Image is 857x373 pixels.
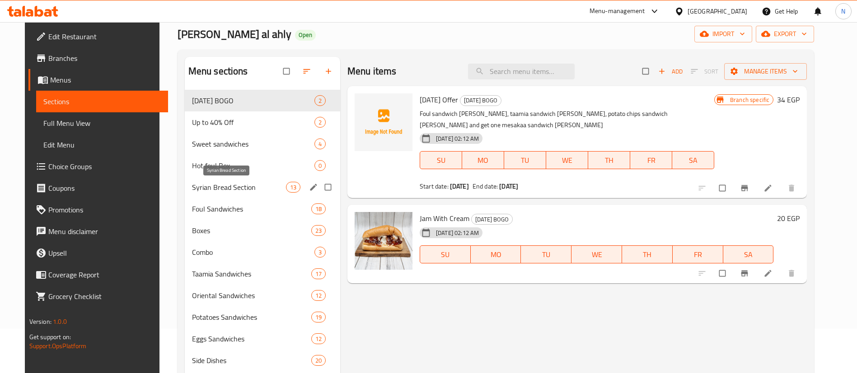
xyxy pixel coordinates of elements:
[312,226,325,235] span: 23
[318,61,340,81] button: Add section
[192,203,311,214] span: Foul Sandwiches
[473,180,498,192] span: End date:
[185,328,340,350] div: Eggs Sandwiches12
[630,151,672,169] button: FR
[420,93,458,106] span: [DATE] Offer
[315,97,325,105] span: 2
[185,111,340,133] div: Up to 40% Off2
[571,245,622,263] button: WE
[48,161,161,172] span: Choice Groups
[460,95,501,106] span: [DATE] BOGO
[763,184,774,193] a: Edit menu item
[185,306,340,328] div: Potatoes Sandwiches19
[286,182,300,193] div: items
[471,245,521,263] button: MO
[192,355,311,366] span: Side Dishes
[311,203,326,214] div: items
[192,225,311,236] div: Boxes
[311,290,326,301] div: items
[315,248,325,257] span: 3
[702,28,745,40] span: import
[28,47,168,69] a: Branches
[694,26,752,42] button: import
[420,108,714,131] p: Foul sandwich [PERSON_NAME], taamia sandwich [PERSON_NAME], potato chips sandwich [PERSON_NAME] a...
[731,66,800,77] span: Manage items
[311,225,326,236] div: items
[622,245,673,263] button: TH
[185,263,340,285] div: Taamia Sandwiches17
[314,138,326,149] div: items
[312,313,325,322] span: 19
[314,160,326,171] div: items
[28,264,168,286] a: Coverage Report
[192,290,311,301] span: Oriental Sandwiches
[312,335,325,343] span: 12
[185,285,340,306] div: Oriental Sandwiches12
[550,154,585,167] span: WE
[472,214,512,225] span: [DATE] BOGO
[192,138,314,149] span: Sweet sandwiches
[592,154,627,167] span: TH
[312,356,325,365] span: 20
[185,198,340,220] div: Foul Sandwiches18
[278,63,297,80] span: Select all sections
[36,134,168,156] a: Edit Menu
[48,31,161,42] span: Edit Restaurant
[688,6,747,16] div: [GEOGRAPHIC_DATA]
[312,291,325,300] span: 12
[420,245,471,263] button: SU
[185,350,340,371] div: Side Dishes20
[48,269,161,280] span: Coverage Report
[420,212,469,225] span: Jam With Cream
[471,214,513,225] div: Valentine's Day BOGO
[312,270,325,278] span: 17
[286,183,300,192] span: 13
[314,117,326,128] div: items
[28,221,168,242] a: Menu disclaimer
[499,180,518,192] b: [DATE]
[28,199,168,221] a: Promotions
[48,204,161,215] span: Promotions
[726,96,773,104] span: Branch specific
[28,286,168,307] a: Grocery Checklist
[185,241,340,263] div: Combo3
[756,26,814,42] button: export
[185,176,340,198] div: Syrian Bread Section13edit
[315,140,325,148] span: 4
[48,183,161,193] span: Coupons
[308,181,321,193] button: edit
[185,220,340,241] div: Boxes23
[48,226,161,237] span: Menu disclaimer
[672,151,714,169] button: SA
[714,180,733,197] span: Select to update
[462,151,504,169] button: MO
[468,64,575,79] input: search
[735,178,756,198] button: Branch-specific-item
[192,312,311,322] span: Potatoes Sandwiches
[192,333,311,344] div: Eggs Sandwiches
[315,118,325,127] span: 2
[295,30,316,41] div: Open
[588,151,630,169] button: TH
[192,268,311,279] span: Taamia Sandwiches
[185,133,340,155] div: Sweet sandwiches4
[777,212,800,225] h6: 20 EGP
[658,66,683,77] span: Add
[43,139,161,150] span: Edit Menu
[763,269,774,278] a: Edit menu item
[450,180,469,192] b: [DATE]
[29,316,52,327] span: Version:
[656,64,685,78] button: Add
[347,64,397,78] h2: Menu items
[28,69,168,91] a: Menus
[178,24,291,44] span: [PERSON_NAME] al ahly
[727,248,770,261] span: SA
[474,248,518,261] span: MO
[420,151,462,169] button: SU
[424,154,459,167] span: SU
[192,117,314,128] span: Up to 40% Off
[43,96,161,107] span: Sections
[432,229,482,237] span: [DATE] 02:12 AM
